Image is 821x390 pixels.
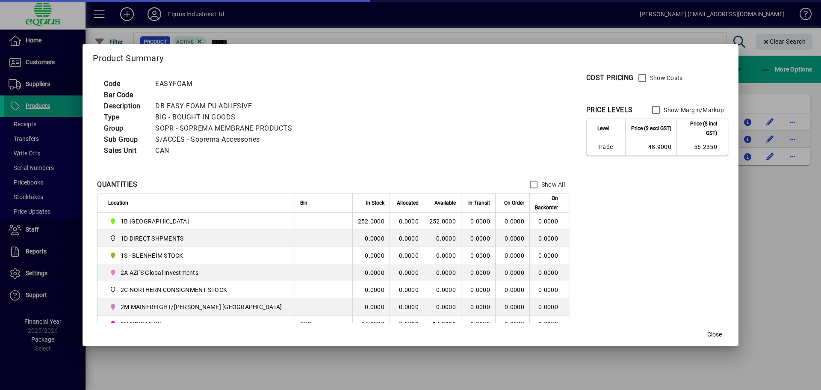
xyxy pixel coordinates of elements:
[108,216,285,226] span: 1B BLENHEIM
[151,78,302,89] td: EASYFOAM
[586,73,634,83] div: COST PRICING
[529,316,569,333] td: 0.0000
[470,218,490,225] span: 0.0000
[470,252,490,259] span: 0.0000
[586,105,633,115] div: PRICE LEVELS
[529,281,569,298] td: 0.0000
[529,213,569,230] td: 0.0000
[108,233,285,244] span: 1D DIRECT SHPMENTS
[505,321,524,327] span: 0.0000
[108,250,285,261] span: 1S - BLENHEIM STOCK
[505,269,524,276] span: 0.0000
[100,78,151,89] td: Code
[424,316,461,333] td: 14.0000
[121,217,189,226] span: 1B [GEOGRAPHIC_DATA]
[97,179,137,190] div: QUANTITIES
[100,145,151,156] td: Sales Unit
[505,286,524,293] span: 0.0000
[648,74,683,82] label: Show Costs
[390,230,424,247] td: 0.0000
[505,235,524,242] span: 0.0000
[470,269,490,276] span: 0.0000
[121,251,183,260] span: 1S - BLENHEIM STOCK
[151,123,302,134] td: SOPR - SOPREMA MEMBRANE PRODUCTS
[295,316,352,333] td: SR2
[108,319,285,329] span: 2N NORTHERN
[100,134,151,145] td: Sub Group
[83,44,738,69] h2: Product Summary
[151,145,302,156] td: CAN
[100,112,151,123] td: Type
[701,327,728,342] button: Close
[390,247,424,264] td: 0.0000
[707,330,722,339] span: Close
[352,316,390,333] td: 14.0000
[631,124,671,133] span: Price ($ excl GST)
[529,247,569,264] td: 0.0000
[470,321,490,327] span: 0.0000
[529,230,569,247] td: 0.0000
[108,198,128,208] span: Location
[540,180,565,189] label: Show All
[470,304,490,310] span: 0.0000
[151,112,302,123] td: BIG - BOUGHT IN GOODS
[424,247,461,264] td: 0.0000
[470,235,490,242] span: 0.0000
[625,138,676,155] td: 48.9000
[108,285,285,295] span: 2C NORTHERN CONSIGNMENT STOCK
[121,303,282,311] span: 2M MAINFREIGHT/[PERSON_NAME] [GEOGRAPHIC_DATA]
[529,264,569,281] td: 0.0000
[100,89,151,101] td: Bar Code
[535,194,558,212] span: On Backorder
[424,213,461,230] td: 252.0000
[468,198,490,208] span: In Transit
[352,230,390,247] td: 0.0000
[424,298,461,316] td: 0.0000
[352,213,390,230] td: 252.0000
[529,298,569,316] td: 0.0000
[390,316,424,333] td: 0.0000
[505,252,524,259] span: 0.0000
[121,286,227,294] span: 2C NORTHERN CONSIGNMENT STOCK
[390,213,424,230] td: 0.0000
[108,268,285,278] span: 2A AZI''S Global Investments
[352,247,390,264] td: 0.0000
[424,281,461,298] td: 0.0000
[100,101,151,112] td: Description
[390,298,424,316] td: 0.0000
[397,198,419,208] span: Allocated
[121,234,184,243] span: 1D DIRECT SHPMENTS
[597,124,609,133] span: Level
[108,302,285,312] span: 2M MAINFREIGHT/OWENS AUCKLAND
[504,198,524,208] span: On Order
[151,101,302,112] td: DB EASY FOAM PU ADHESIVE
[424,264,461,281] td: 0.0000
[390,264,424,281] td: 0.0000
[352,298,390,316] td: 0.0000
[100,123,151,134] td: Group
[505,218,524,225] span: 0.0000
[121,320,162,328] span: 2N NORTHERN
[424,230,461,247] td: 0.0000
[662,106,724,114] label: Show Margin/Markup
[505,304,524,310] span: 0.0000
[390,281,424,298] td: 0.0000
[682,119,717,138] span: Price ($ incl GST)
[151,134,302,145] td: S/ACCES - Soprema Accessories
[434,198,456,208] span: Available
[352,281,390,298] td: 0.0000
[300,198,307,208] span: Bin
[597,143,620,151] span: Trade
[676,138,728,155] td: 56.2350
[366,198,384,208] span: In Stock
[121,268,198,277] span: 2A AZI''S Global Investments
[352,264,390,281] td: 0.0000
[470,286,490,293] span: 0.0000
